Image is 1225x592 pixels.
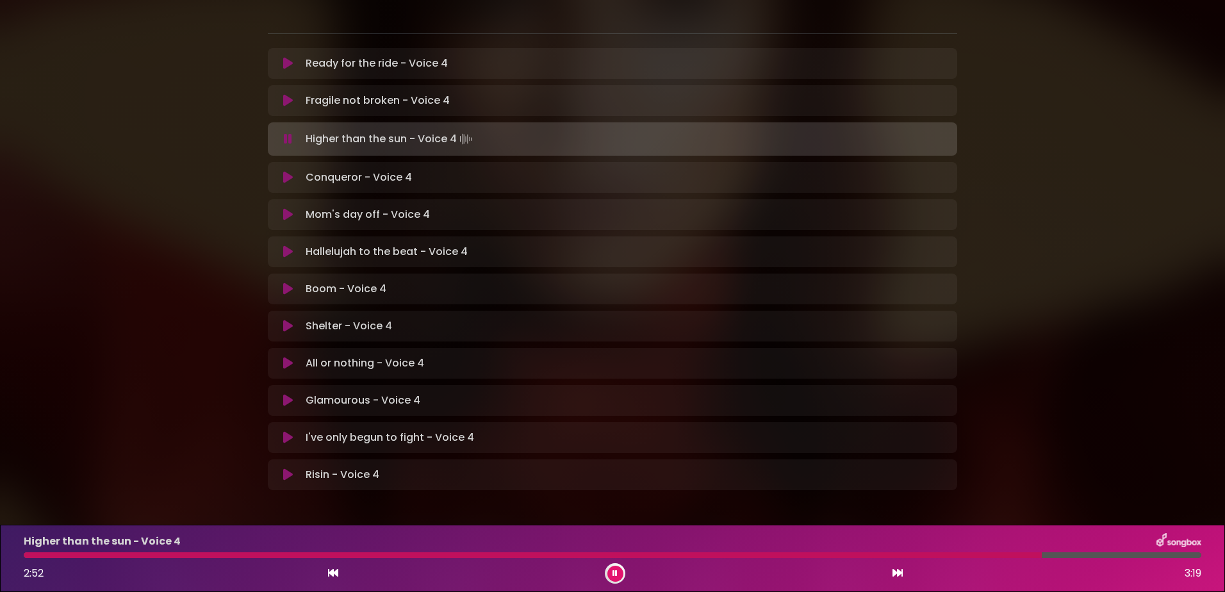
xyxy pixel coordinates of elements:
[306,130,475,148] p: Higher than the sun - Voice 4
[306,93,450,108] p: Fragile not broken - Voice 4
[24,534,181,549] p: Higher than the sun - Voice 4
[306,207,430,222] p: Mom's day off - Voice 4
[306,430,474,445] p: I've only begun to fight - Voice 4
[306,56,448,71] p: Ready for the ride - Voice 4
[306,170,412,185] p: Conqueror - Voice 4
[306,393,420,408] p: Glamourous - Voice 4
[1156,533,1201,550] img: songbox-logo-white.png
[306,281,386,297] p: Boom - Voice 4
[306,244,468,259] p: Hallelujah to the beat - Voice 4
[457,130,475,148] img: waveform4.gif
[306,318,392,334] p: Shelter - Voice 4
[306,356,424,371] p: All or nothing - Voice 4
[306,467,379,482] p: Risin - Voice 4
